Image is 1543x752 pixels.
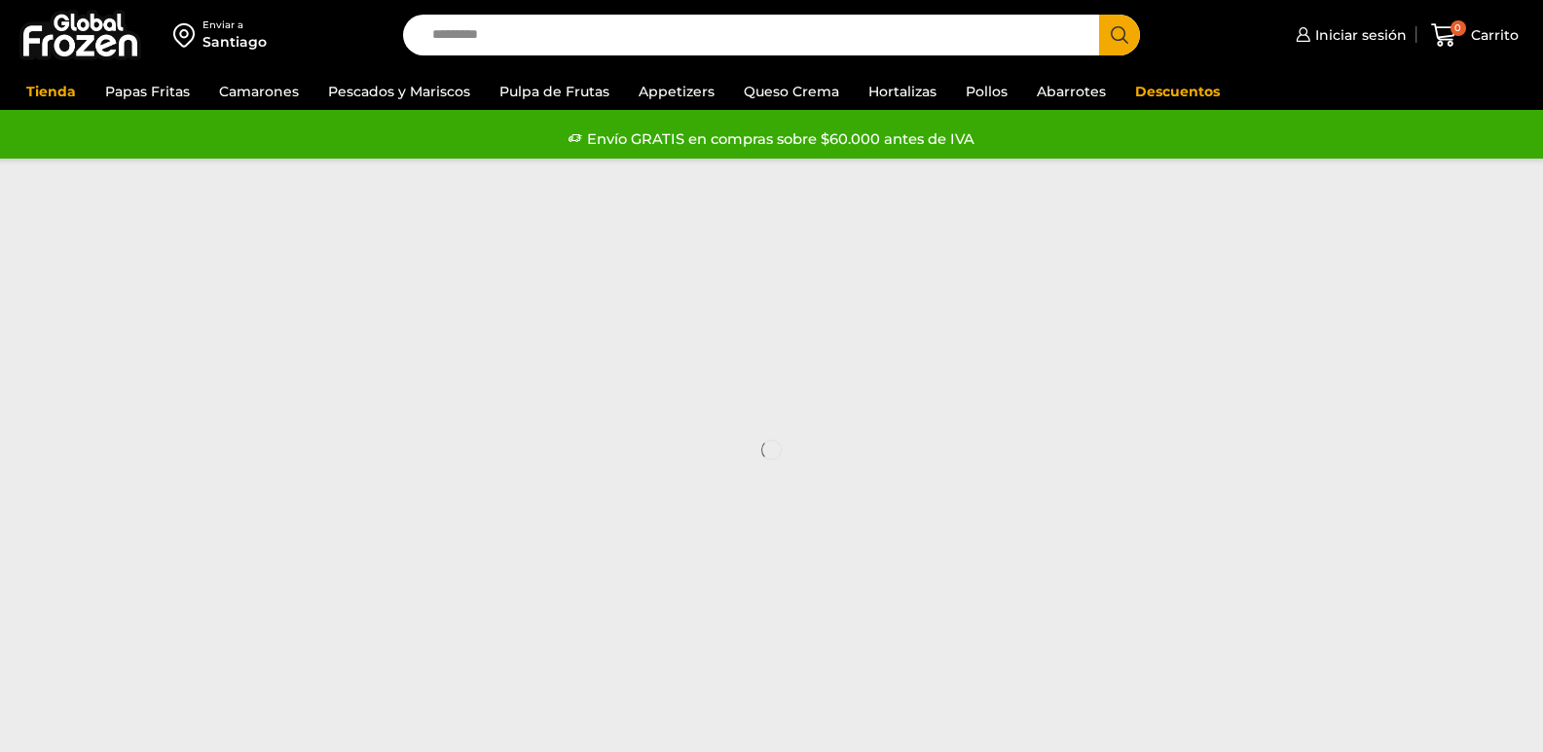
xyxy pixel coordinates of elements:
[629,73,724,110] a: Appetizers
[1426,13,1524,58] a: 0 Carrito
[956,73,1017,110] a: Pollos
[1466,25,1519,45] span: Carrito
[1291,16,1407,54] a: Iniciar sesión
[1310,25,1407,45] span: Iniciar sesión
[859,73,946,110] a: Hortalizas
[1125,73,1230,110] a: Descuentos
[17,73,86,110] a: Tienda
[95,73,200,110] a: Papas Fritas
[209,73,309,110] a: Camarones
[173,18,202,52] img: address-field-icon.svg
[202,18,267,32] div: Enviar a
[734,73,849,110] a: Queso Crema
[1451,20,1466,36] span: 0
[1099,15,1140,55] button: Search button
[318,73,480,110] a: Pescados y Mariscos
[490,73,619,110] a: Pulpa de Frutas
[1027,73,1116,110] a: Abarrotes
[202,32,267,52] div: Santiago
